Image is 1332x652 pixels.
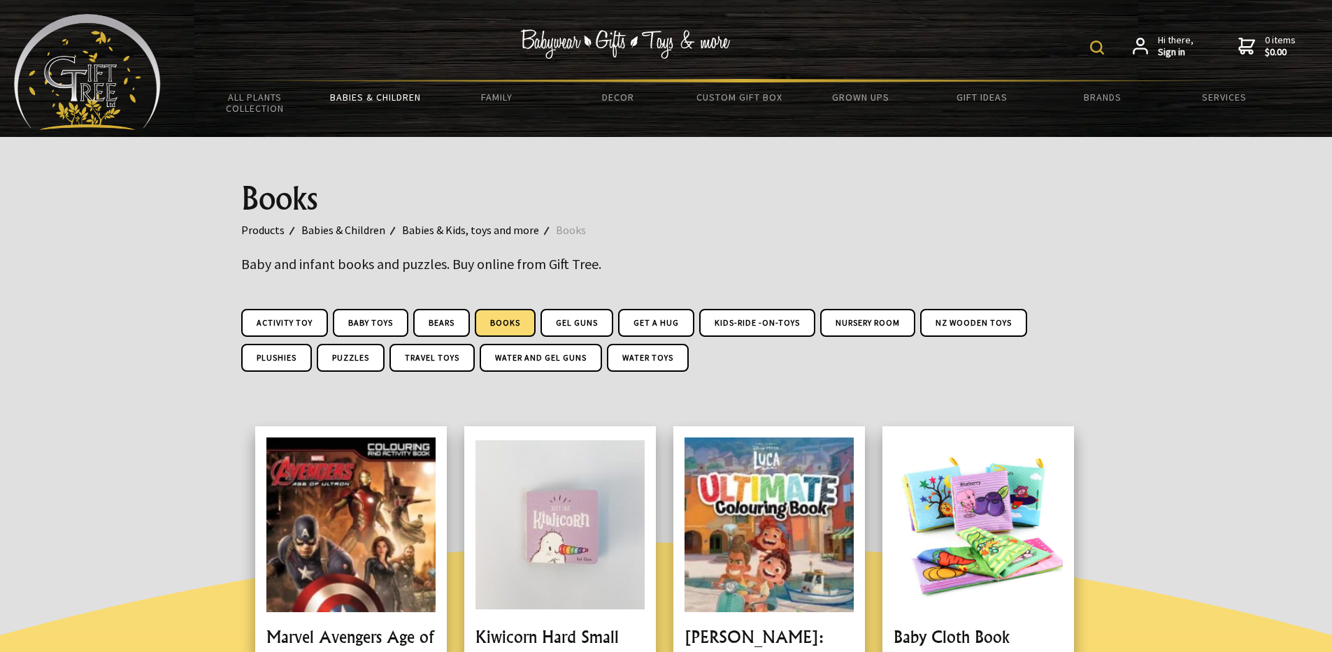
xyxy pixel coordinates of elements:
a: Services [1163,82,1284,112]
a: Babies & Kids, toys and more [402,221,556,239]
a: Nursery Room [820,309,915,337]
big: Baby and infant books and puzzles. Buy online from Gift Tree. [241,255,601,273]
a: Kids-Ride -on-Toys [699,309,815,337]
a: Babies & Children [301,221,402,239]
a: Hi there,Sign in [1133,34,1194,59]
a: Get A Hug [618,309,694,337]
a: Products [241,221,301,239]
a: Water Toys [607,344,689,372]
a: Grown Ups [800,82,921,112]
a: Custom Gift Box [679,82,800,112]
a: Babies & Children [315,82,436,112]
a: Puzzles [317,344,385,372]
a: 0 items$0.00 [1238,34,1296,59]
strong: $0.00 [1265,46,1296,59]
a: Activity Toy [241,309,328,337]
img: Babyware - Gifts - Toys and more... [14,14,161,130]
a: Books [475,309,536,337]
a: All Plants Collection [194,82,315,123]
span: 0 items [1265,34,1296,59]
a: Bears [413,309,470,337]
a: NZ Wooden Toys [920,309,1027,337]
a: Brands [1043,82,1163,112]
img: product search [1090,41,1104,55]
a: Travel Toys [389,344,475,372]
strong: Sign in [1158,46,1194,59]
img: Babywear - Gifts - Toys & more [521,29,731,59]
a: Family [436,82,557,112]
span: Hi there, [1158,34,1194,59]
a: Baby Toys [333,309,408,337]
a: Books [556,221,603,239]
a: Plushies [241,344,312,372]
h1: Books [241,182,1091,215]
a: Gift Ideas [921,82,1042,112]
a: Decor [557,82,678,112]
a: Water and Gel Guns [480,344,602,372]
a: Gel Guns [540,309,613,337]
